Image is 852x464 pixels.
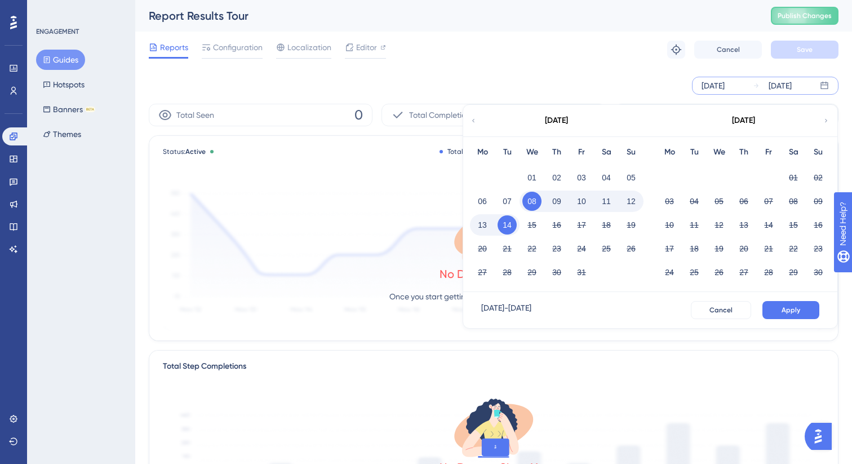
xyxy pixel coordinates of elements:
button: 23 [547,239,566,258]
button: 12 [622,192,641,211]
button: 23 [809,239,828,258]
button: 12 [709,215,729,235]
button: 07 [759,192,778,211]
div: Mo [657,145,682,159]
button: 14 [498,215,517,235]
span: Apply [782,306,800,315]
div: No Data to Show Yet [440,266,548,282]
span: Cancel [709,306,733,315]
button: 24 [572,239,591,258]
button: 28 [498,263,517,282]
button: 04 [597,168,616,187]
button: BannersBETA [36,99,102,120]
button: 01 [522,168,542,187]
button: 25 [597,239,616,258]
div: BETA [85,107,95,112]
button: 16 [809,215,828,235]
button: 03 [660,192,679,211]
button: 17 [660,239,679,258]
div: Th [544,145,569,159]
button: 18 [685,239,704,258]
span: Localization [287,41,331,54]
button: 04 [685,192,704,211]
span: Reports [160,41,188,54]
div: Fr [569,145,594,159]
button: Themes [36,124,88,144]
button: 17 [572,215,591,235]
button: 06 [473,192,492,211]
button: Guides [36,50,85,70]
span: 0 [354,106,363,124]
div: [DATE] - [DATE] [481,301,531,319]
div: Mo [470,145,495,159]
button: 22 [784,239,803,258]
button: 26 [622,239,641,258]
button: 13 [473,215,492,235]
button: 29 [784,263,803,282]
div: Th [731,145,756,159]
span: Cancel [717,45,740,54]
button: 27 [473,263,492,282]
div: ENGAGEMENT [36,27,79,36]
button: 19 [622,215,641,235]
div: Tu [495,145,520,159]
button: 02 [809,168,828,187]
button: 06 [734,192,753,211]
span: Active [185,148,206,156]
button: 28 [759,263,778,282]
button: 22 [522,239,542,258]
div: Total Seen [440,147,481,156]
button: Cancel [691,301,751,319]
button: 10 [660,215,679,235]
button: 29 [522,263,542,282]
div: Su [806,145,831,159]
span: Configuration [213,41,263,54]
div: We [520,145,544,159]
button: 31 [572,263,591,282]
span: Status: [163,147,206,156]
button: 09 [547,192,566,211]
button: Apply [762,301,819,319]
div: [DATE] [545,114,568,127]
span: Editor [356,41,377,54]
button: 20 [473,239,492,258]
button: 08 [522,192,542,211]
button: 27 [734,263,753,282]
button: 26 [709,263,729,282]
button: 15 [784,215,803,235]
div: Su [619,145,644,159]
button: 05 [622,168,641,187]
button: 05 [709,192,729,211]
div: [DATE] [702,79,725,92]
button: 25 [685,263,704,282]
div: [DATE] [769,79,792,92]
button: Cancel [694,41,762,59]
button: 11 [597,192,616,211]
button: 20 [734,239,753,258]
button: 21 [498,239,517,258]
button: 19 [709,239,729,258]
button: Save [771,41,838,59]
button: 24 [660,263,679,282]
span: Save [797,45,813,54]
span: Publish Changes [778,11,832,20]
button: 13 [734,215,753,235]
div: Fr [756,145,781,159]
button: 30 [547,263,566,282]
div: Tu [682,145,707,159]
button: 15 [522,215,542,235]
iframe: UserGuiding AI Assistant Launcher [805,419,838,453]
button: 21 [759,239,778,258]
div: Total Step Completions [163,360,246,373]
div: Report Results Tour [149,8,743,24]
div: Sa [594,145,619,159]
div: [DATE] [732,114,755,127]
button: 08 [784,192,803,211]
button: 18 [597,215,616,235]
button: 01 [784,168,803,187]
p: Once you start getting interactions, they will be listed here [389,290,598,303]
button: 07 [498,192,517,211]
button: 09 [809,192,828,211]
div: Sa [781,145,806,159]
